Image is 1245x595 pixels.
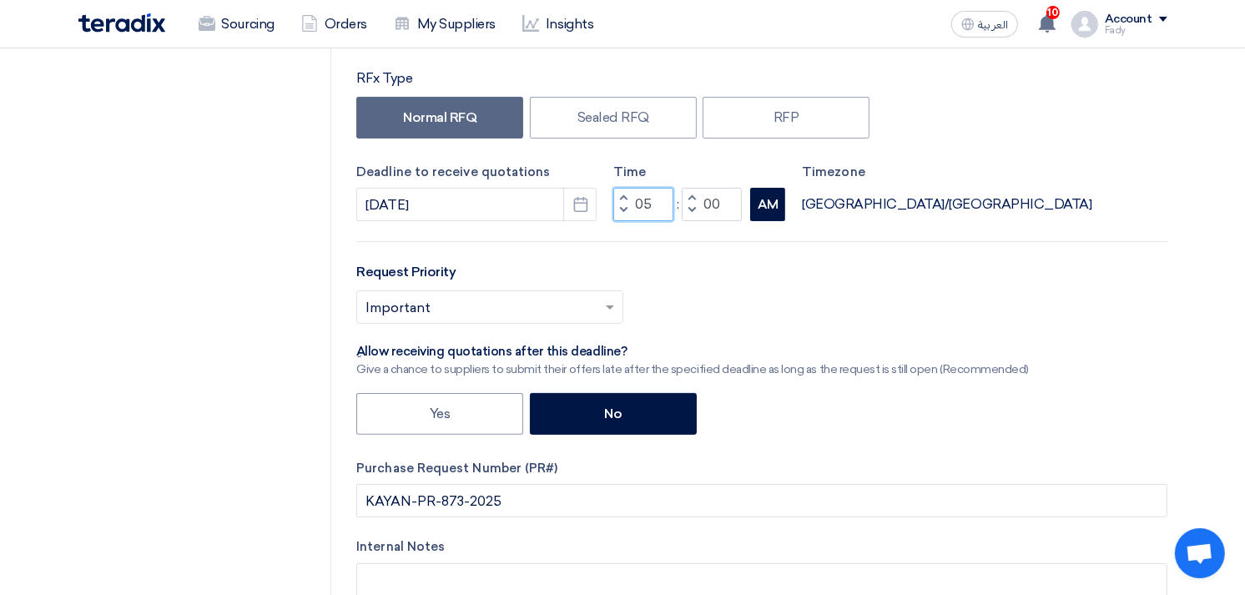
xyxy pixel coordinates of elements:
div: Account [1105,13,1152,27]
label: Yes [356,393,523,435]
a: My Suppliers [381,6,509,43]
a: Insights [509,6,607,43]
div: ِAllow receiving quotations after this deadline? [356,344,1029,361]
a: Orders [288,6,381,43]
label: RFP [703,97,869,139]
div: RFx Type [356,68,1167,88]
img: profile_test.png [1071,11,1098,38]
span: 10 [1046,6,1060,19]
input: Minutes [682,188,742,221]
div: [GEOGRAPHIC_DATA]/[GEOGRAPHIC_DATA] [802,194,1091,214]
label: Time [613,163,785,182]
label: No [530,393,697,435]
label: Sealed RFQ [530,97,697,139]
span: العربية [978,19,1008,31]
label: Deadline to receive quotations [356,163,597,182]
input: Hours [613,188,673,221]
label: Purchase Request Number (PR#) [356,459,1167,478]
img: Teradix logo [78,13,165,33]
button: AM [750,188,785,221]
input: Add your internal PR# ex. (1234, 3444, 4344)(Optional) [356,484,1167,517]
label: Request Priority [356,262,456,282]
label: Normal RFQ [356,97,523,139]
div: Open chat [1175,528,1225,578]
div: Fady [1105,26,1167,35]
label: Internal Notes [356,537,1167,557]
label: Timezone [802,163,1091,182]
input: yyyy-mm-dd [356,188,597,221]
div: : [673,194,682,214]
a: Sourcing [185,6,288,43]
div: Give a chance to suppliers to submit their offers late after the specified deadline as long as th... [356,361,1029,378]
button: العربية [951,11,1018,38]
